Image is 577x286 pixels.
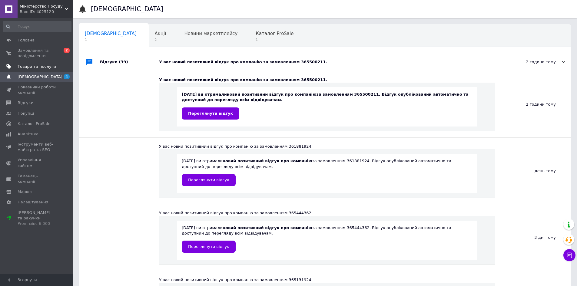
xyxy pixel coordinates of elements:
[159,210,495,216] div: У вас новий позитивний відгук про компанію за замовленням 365444362.
[182,107,239,120] a: Переглянути відгук
[18,48,56,59] span: Замовлення та повідомлення
[18,210,56,227] span: [PERSON_NAME] та рахунки
[64,48,70,53] span: 2
[563,249,575,261] button: Чат з покупцем
[182,241,236,253] a: Переглянути відгук
[223,225,312,230] b: новий позитивний відгук про компанію
[18,84,56,95] span: Показники роботи компанії
[100,53,159,71] div: Відгуки
[3,21,71,32] input: Пошук
[159,277,495,283] div: У вас новий позитивний відгук про компанію за замовленням 365131924.
[18,38,35,43] span: Головна
[20,9,73,15] div: Ваш ID: 4025120
[18,189,33,195] span: Маркет
[182,225,473,253] div: [DATE] ви отримали за замовленням 365444362. Відгук опублікований автоматично та доступний до пер...
[18,221,56,226] div: Prom мікс 6 000
[182,174,236,186] a: Переглянути відгук
[18,173,56,184] span: Гаманець компанії
[188,111,233,116] span: Переглянути відгук
[18,121,50,127] span: Каталог ProSale
[159,144,495,149] div: У вас новий позитивний відгук про компанію за замовленням 361881924.
[495,204,571,271] div: 3 дні тому
[18,111,34,116] span: Покупці
[188,244,229,249] span: Переглянути відгук
[155,31,166,36] span: Акції
[223,159,312,163] b: новий позитивний відгук про компанію
[188,178,229,182] span: Переглянути відгук
[155,38,166,42] span: 2
[18,100,33,106] span: Відгуки
[85,38,137,42] span: 1
[159,77,495,83] div: У вас новий позитивний відгук про компанію за замовленням 365500211.
[18,74,62,80] span: [DEMOGRAPHIC_DATA]
[18,131,38,137] span: Аналітика
[256,31,293,36] span: Каталог ProSale
[227,92,317,97] b: новий позитивний відгук про компанію
[495,138,571,204] div: день тому
[504,59,565,65] div: 2 години тому
[18,64,56,69] span: Товари та послуги
[18,142,56,153] span: Інструменти веб-майстра та SEO
[85,31,137,36] span: [DEMOGRAPHIC_DATA]
[495,71,571,137] div: 2 години тому
[159,59,504,65] div: У вас новий позитивний відгук про компанію за замовленням 365500211.
[184,31,237,36] span: Новини маркетплейсу
[182,158,473,186] div: [DATE] ви отримали за замовленням 361881924. Відгук опублікований автоматично та доступний до пер...
[18,157,56,168] span: Управління сайтом
[256,38,293,42] span: 1
[20,4,65,9] span: Міністерство Посуду
[64,74,70,79] span: 4
[91,5,163,13] h1: [DEMOGRAPHIC_DATA]
[18,199,48,205] span: Налаштування
[119,60,128,64] span: (39)
[182,92,473,119] div: [DATE] ви отримали за замовленням 365500211. Відгук опублікований автоматично та доступний до пер...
